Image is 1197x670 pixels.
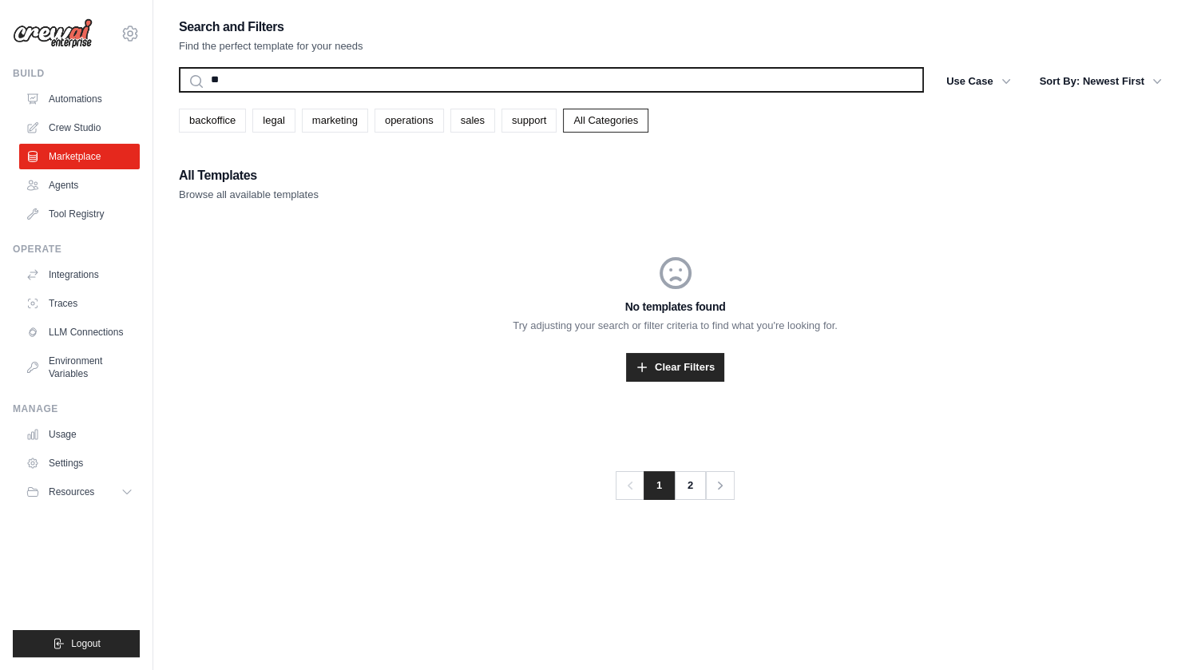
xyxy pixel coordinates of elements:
[19,450,140,476] a: Settings
[13,243,140,256] div: Operate
[1030,67,1171,96] button: Sort By: Newest First
[19,291,140,316] a: Traces
[252,109,295,133] a: legal
[179,38,363,54] p: Find the perfect template for your needs
[13,630,140,657] button: Logout
[179,109,246,133] a: backoffice
[302,109,368,133] a: marketing
[19,201,140,227] a: Tool Registry
[19,144,140,169] a: Marketplace
[19,479,140,505] button: Resources
[19,348,140,387] a: Environment Variables
[19,86,140,112] a: Automations
[19,115,140,141] a: Crew Studio
[375,109,444,133] a: operations
[13,402,140,415] div: Manage
[179,187,319,203] p: Browse all available templates
[19,172,140,198] a: Agents
[937,67,1021,96] button: Use Case
[13,18,93,49] img: Logo
[71,637,101,650] span: Logout
[674,471,706,500] a: 2
[179,318,1171,334] p: Try adjusting your search or filter criteria to find what you're looking for.
[19,422,140,447] a: Usage
[179,16,363,38] h2: Search and Filters
[644,471,675,500] span: 1
[19,319,140,345] a: LLM Connections
[179,299,1171,315] h3: No templates found
[626,353,724,382] a: Clear Filters
[501,109,557,133] a: support
[563,109,648,133] a: All Categories
[616,471,735,500] nav: Pagination
[179,165,319,187] h2: All Templates
[13,67,140,80] div: Build
[450,109,495,133] a: sales
[19,262,140,287] a: Integrations
[49,486,94,498] span: Resources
